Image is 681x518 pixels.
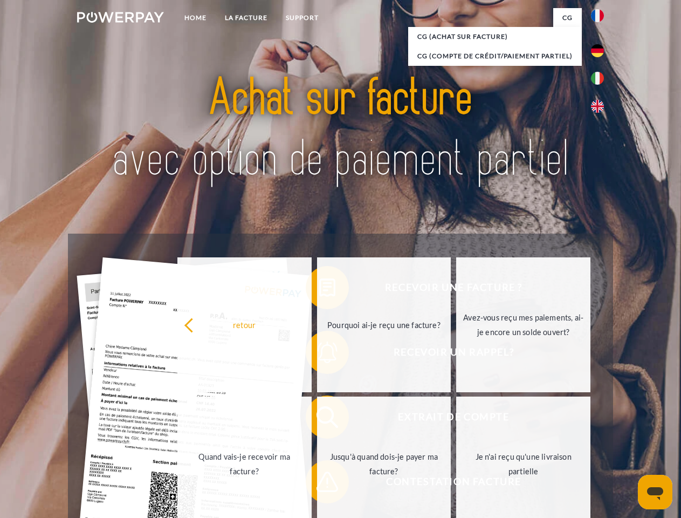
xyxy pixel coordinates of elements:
[456,257,590,392] a: Avez-vous reçu mes paiements, ai-je encore un solde ouvert?
[591,100,604,113] img: en
[277,8,328,28] a: Support
[591,44,604,57] img: de
[216,8,277,28] a: LA FACTURE
[408,27,582,46] a: CG (achat sur facture)
[553,8,582,28] a: CG
[103,52,578,207] img: title-powerpay_fr.svg
[408,46,582,66] a: CG (Compte de crédit/paiement partiel)
[175,8,216,28] a: Home
[184,317,305,332] div: retour
[324,449,445,479] div: Jusqu'à quand dois-je payer ma facture?
[591,9,604,22] img: fr
[463,449,584,479] div: Je n'ai reçu qu'une livraison partielle
[638,475,672,509] iframe: Bouton de lancement de la fenêtre de messagerie
[463,310,584,339] div: Avez-vous reçu mes paiements, ai-je encore un solde ouvert?
[324,317,445,332] div: Pourquoi ai-je reçu une facture?
[77,12,164,23] img: logo-powerpay-white.svg
[591,72,604,85] img: it
[184,449,305,479] div: Quand vais-je recevoir ma facture?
